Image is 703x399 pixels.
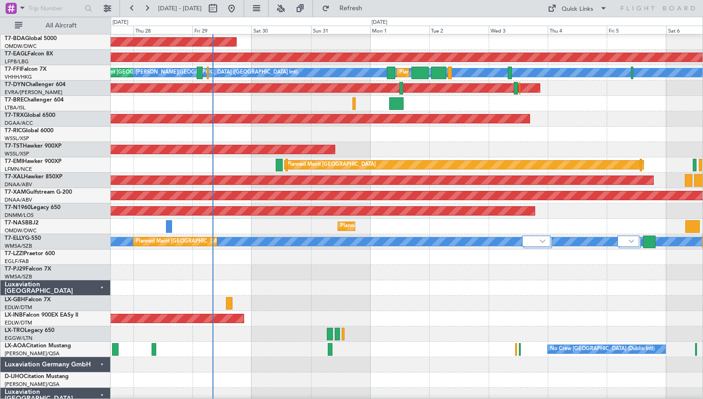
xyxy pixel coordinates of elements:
div: No Crew [GEOGRAPHIC_DATA] (Dublin Intl) [550,342,655,356]
span: T7-N1960 [5,205,31,210]
div: Thu 28 [133,26,192,34]
span: T7-RIC [5,128,22,134]
a: DGAA/ACC [5,120,33,127]
img: arrow-gray.svg [629,239,634,243]
div: Tue 2 [429,26,488,34]
span: LX-GBH [5,297,25,303]
a: LX-TROLegacy 650 [5,328,54,333]
span: T7-DYN [5,82,26,88]
span: Refresh [332,5,371,12]
div: Quick Links [562,5,593,14]
a: LX-INBFalcon 900EX EASy II [5,312,78,318]
a: [PERSON_NAME]/QSA [5,381,60,388]
span: LX-INB [5,312,23,318]
span: [DATE] - [DATE] [158,4,202,13]
a: EGLF/FAB [5,258,29,265]
img: arrow-gray.svg [540,239,545,243]
span: All Aircraft [24,22,98,29]
a: T7-NASBBJ2 [5,220,39,226]
a: T7-XALHawker 850XP [5,174,62,180]
span: T7-EAGL [5,51,27,57]
span: T7-FFI [5,67,21,72]
div: Thu 4 [548,26,607,34]
a: LX-GBHFalcon 7X [5,297,51,303]
a: T7-N1960Legacy 650 [5,205,60,210]
div: Planned Maint [GEOGRAPHIC_DATA] [287,158,376,172]
div: Fri 29 [192,26,252,34]
div: [DATE] [113,19,128,27]
a: LTBA/ISL [5,104,26,111]
a: DNAA/ABV [5,181,32,188]
a: LX-AOACitation Mustang [5,343,71,349]
span: T7-EMI [5,159,23,164]
div: Mon 1 [370,26,429,34]
a: T7-RICGlobal 6000 [5,128,53,134]
span: T7-BDA [5,36,25,41]
div: Planned Maint Abuja ([PERSON_NAME] Intl) [340,219,445,233]
a: OMDW/DWC [5,227,37,234]
button: All Aircraft [10,18,101,33]
a: T7-LZZIPraetor 600 [5,251,55,257]
a: OMDW/DWC [5,43,37,50]
div: Fri 5 [607,26,666,34]
a: T7-BDAGlobal 5000 [5,36,57,41]
a: T7-XAMGulfstream G-200 [5,189,72,195]
a: LFMN/NCE [5,166,32,173]
div: Planned Maint [GEOGRAPHIC_DATA] ([GEOGRAPHIC_DATA] Intl) [399,66,555,80]
div: Sat 30 [252,26,311,34]
span: T7-PJ29 [5,266,26,272]
span: LX-AOA [5,343,26,349]
a: DNAA/ABV [5,196,32,203]
span: LX-TRO [5,328,25,333]
a: T7-EMIHawker 900XP [5,159,61,164]
div: Wed 3 [489,26,548,34]
a: T7-PJ29Falcon 7X [5,266,51,272]
a: D-IJHOCitation Mustang [5,374,69,379]
a: EDLW/DTM [5,304,32,311]
a: T7-TRXGlobal 6500 [5,113,55,118]
a: LFPB/LBG [5,58,29,65]
a: T7-TSTHawker 900XP [5,143,61,149]
span: T7-XAL [5,174,24,180]
a: WSSL/XSP [5,135,29,142]
a: WSSL/XSP [5,150,29,157]
div: Sun 31 [311,26,370,34]
a: WMSA/SZB [5,273,32,280]
span: T7-TRX [5,113,24,118]
span: T7-TST [5,143,23,149]
span: T7-ELLY [5,236,25,241]
span: T7-BRE [5,97,24,103]
div: [PERSON_NAME][GEOGRAPHIC_DATA] ([GEOGRAPHIC_DATA] Intl) [136,66,298,80]
span: D-IJHO [5,374,24,379]
a: T7-DYNChallenger 604 [5,82,66,88]
span: T7-LZZI [5,251,24,257]
span: T7-XAM [5,189,26,195]
span: T7-NAS [5,220,25,226]
div: Planned Maint [GEOGRAPHIC_DATA] (Sultan [PERSON_NAME] [PERSON_NAME] - Subang) [136,235,352,249]
a: [PERSON_NAME]/QSA [5,350,60,357]
a: WMSA/SZB [5,243,32,250]
a: T7-ELLYG-550 [5,236,41,241]
button: Refresh [318,1,373,16]
div: [DATE] [371,19,387,27]
a: EDLW/DTM [5,319,32,326]
a: T7-FFIFalcon 7X [5,67,46,72]
a: EVRA/[PERSON_NAME] [5,89,62,96]
a: DNMM/LOS [5,212,33,219]
input: Trip Number [28,1,82,15]
a: T7-BREChallenger 604 [5,97,64,103]
a: VHHH/HKG [5,74,32,81]
a: EGGW/LTN [5,335,33,342]
a: T7-EAGLFalcon 8X [5,51,53,57]
button: Quick Links [543,1,612,16]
